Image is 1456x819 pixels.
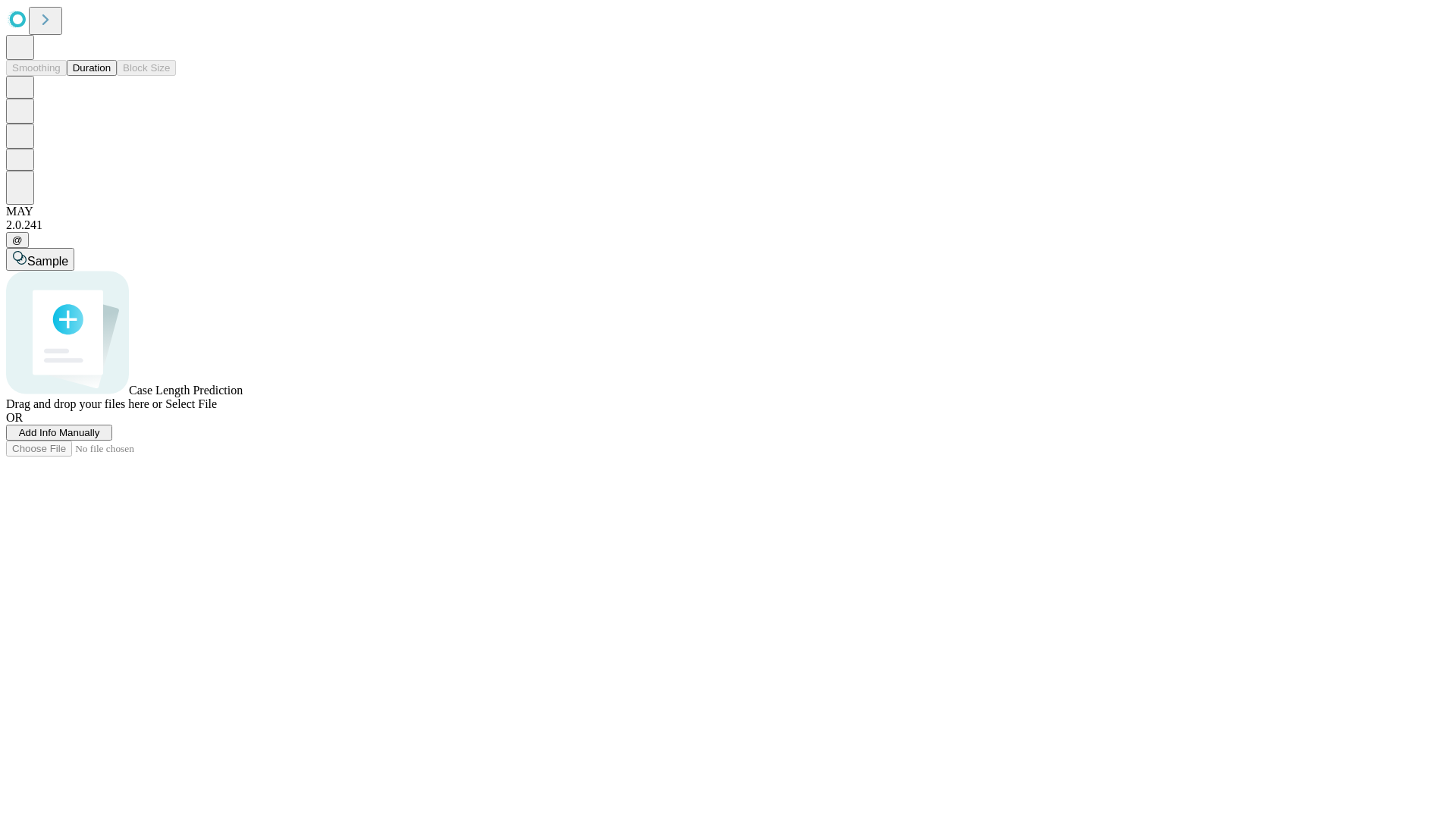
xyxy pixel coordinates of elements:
[12,234,23,246] span: @
[19,427,100,438] span: Add Info Manually
[6,60,67,76] button: Smoothing
[6,248,74,271] button: Sample
[6,232,29,248] button: @
[6,218,1450,232] div: 2.0.241
[6,425,112,441] button: Add Info Manually
[165,397,217,410] span: Select File
[27,255,68,268] span: Sample
[6,205,1450,218] div: MAY
[6,411,23,424] span: OR
[67,60,117,76] button: Duration
[129,384,243,397] span: Case Length Prediction
[6,397,162,410] span: Drag and drop your files here or
[117,60,176,76] button: Block Size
